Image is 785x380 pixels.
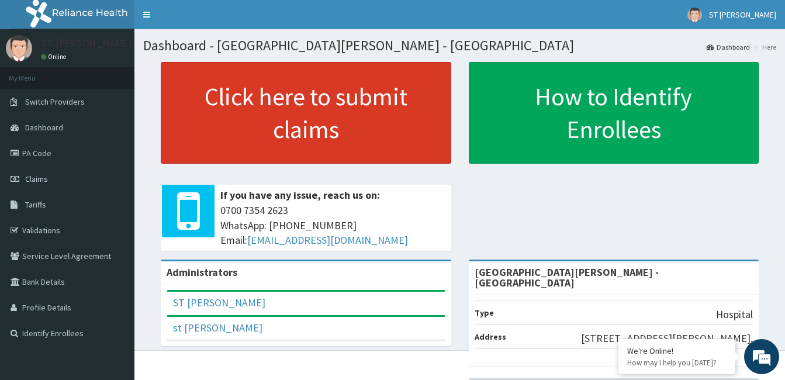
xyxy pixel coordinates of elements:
p: How may I help you today? [627,358,727,368]
span: Claims [25,174,48,184]
b: Address [475,331,506,342]
a: How to Identify Enrollees [469,62,759,164]
a: ST [PERSON_NAME] [173,296,265,309]
h1: Dashboard - [GEOGRAPHIC_DATA][PERSON_NAME] - [GEOGRAPHIC_DATA] [143,38,776,53]
span: 0700 7354 2623 WhatsApp: [PHONE_NUMBER] Email: [220,203,445,248]
span: We're online! [68,115,161,233]
b: If you have any issue, reach us on: [220,188,380,202]
textarea: Type your message and hit 'Enter' [6,255,223,296]
a: Online [41,53,69,61]
div: Chat with us now [61,65,196,81]
img: User Image [687,8,702,22]
li: Here [751,42,776,52]
p: Hospital [716,307,753,322]
div: Minimize live chat window [192,6,220,34]
a: Dashboard [707,42,750,52]
a: [EMAIL_ADDRESS][DOMAIN_NAME] [247,233,408,247]
span: Dashboard [25,122,63,133]
a: st [PERSON_NAME] [173,321,262,334]
img: User Image [6,35,32,61]
span: Switch Providers [25,96,85,107]
img: d_794563401_company_1708531726252_794563401 [22,58,47,88]
p: ST [PERSON_NAME] [41,38,132,49]
b: Administrators [167,265,237,279]
strong: [GEOGRAPHIC_DATA][PERSON_NAME] - [GEOGRAPHIC_DATA] [475,265,659,289]
span: Tariffs [25,199,46,210]
b: Type [475,308,494,318]
a: Click here to submit claims [161,62,451,164]
p: [STREET_ADDRESS][PERSON_NAME]. [581,331,753,346]
span: ST [PERSON_NAME] [709,9,776,20]
div: We're Online! [627,346,727,356]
